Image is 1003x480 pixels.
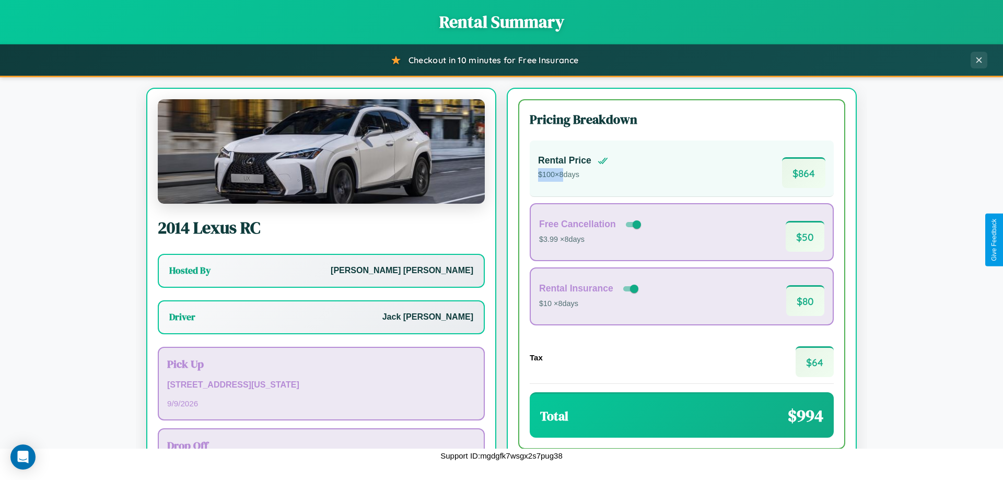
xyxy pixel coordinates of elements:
[538,155,591,166] h4: Rental Price
[782,157,825,188] span: $ 864
[409,55,578,65] span: Checkout in 10 minutes for Free Insurance
[539,297,640,311] p: $10 × 8 days
[331,263,473,278] p: [PERSON_NAME] [PERSON_NAME]
[440,449,562,463] p: Support ID: mgdgfk7wsgx2s7pug38
[10,444,36,470] div: Open Intercom Messenger
[530,111,834,128] h3: Pricing Breakdown
[990,219,998,261] div: Give Feedback
[169,311,195,323] h3: Driver
[158,216,485,239] h2: 2014 Lexus RC
[788,404,823,427] span: $ 994
[158,99,485,204] img: Lexus RC
[169,264,211,277] h3: Hosted By
[539,233,643,247] p: $3.99 × 8 days
[530,353,543,362] h4: Tax
[10,10,993,33] h1: Rental Summary
[167,378,475,393] p: [STREET_ADDRESS][US_STATE]
[539,283,613,294] h4: Rental Insurance
[167,356,475,371] h3: Pick Up
[167,438,475,453] h3: Drop Off
[540,407,568,425] h3: Total
[382,310,473,325] p: Jack [PERSON_NAME]
[539,219,616,230] h4: Free Cancellation
[796,346,834,377] span: $ 64
[786,285,824,316] span: $ 80
[538,168,608,182] p: $ 100 × 8 days
[786,221,824,252] span: $ 50
[167,396,475,411] p: 9 / 9 / 2026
